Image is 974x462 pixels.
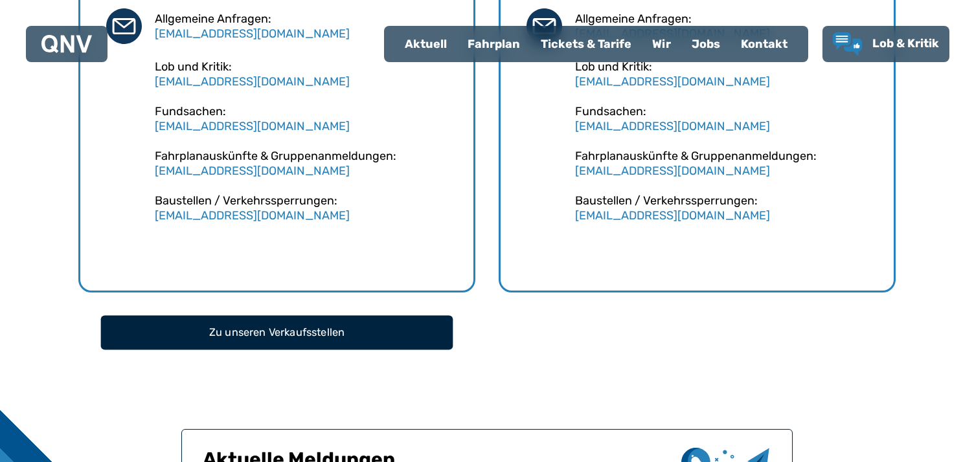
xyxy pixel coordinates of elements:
a: [EMAIL_ADDRESS][DOMAIN_NAME] [575,119,770,133]
a: Aktuell [394,27,457,61]
a: [EMAIL_ADDRESS][DOMAIN_NAME] [155,27,350,41]
a: [EMAIL_ADDRESS][DOMAIN_NAME] [155,74,350,89]
div: Baustellen / Verkehrssperrungen: [155,193,447,223]
a: [EMAIL_ADDRESS][DOMAIN_NAME] [155,164,350,178]
a: [EMAIL_ADDRESS][DOMAIN_NAME] [155,119,350,133]
div: Allgemeine Anfragen: [575,12,868,41]
span: Lob & Kritik [872,36,939,50]
a: [EMAIL_ADDRESS][DOMAIN_NAME] [575,208,770,223]
img: QNV Logo [41,35,92,53]
a: [EMAIL_ADDRESS][DOMAIN_NAME] [575,164,770,178]
a: QNV Logo [41,31,92,57]
a: Zu unseren Verkaufsstellen [104,316,449,349]
a: Lob & Kritik [833,32,939,56]
div: Lob und Kritik: [575,60,868,89]
div: Lob und Kritik: [155,60,447,89]
a: Fahrplan [457,27,530,61]
div: Fundsachen: [155,104,447,133]
div: Baustellen / Verkehrssperrungen: [575,193,868,223]
div: Fahrplanauskünfte & Gruppenanmeldungen: [155,149,447,178]
a: Jobs [681,27,730,61]
div: Fundsachen: [575,104,868,133]
a: Wir [642,27,681,61]
a: Tickets & Tarife [530,27,642,61]
a: Kontakt [730,27,798,61]
a: [EMAIL_ADDRESS][DOMAIN_NAME] [155,208,350,223]
a: [EMAIL_ADDRESS][DOMAIN_NAME] [575,74,770,89]
div: Fahrplanauskünfte & Gruppenanmeldungen: [575,149,868,178]
button: Zu unseren Verkaufsstellen [101,315,453,349]
div: Allgemeine Anfragen: [155,12,447,41]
